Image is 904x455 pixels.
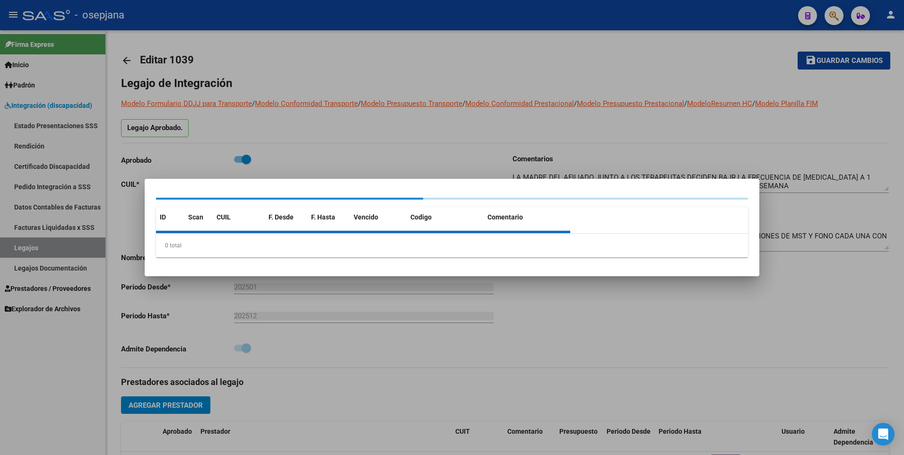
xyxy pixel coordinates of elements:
datatable-header-cell: F. Desde [265,207,307,227]
span: Codigo [410,213,432,221]
div: Open Intercom Messenger [872,423,895,446]
span: Scan [188,213,203,221]
datatable-header-cell: Codigo [407,207,484,227]
datatable-header-cell: ID [156,207,184,227]
span: Vencido [354,213,378,221]
span: CUIL [217,213,231,221]
datatable-header-cell: Comentario [484,207,570,227]
span: Comentario [487,213,523,221]
span: F. Hasta [311,213,335,221]
span: F. Desde [269,213,294,221]
datatable-header-cell: F. Hasta [307,207,350,227]
datatable-header-cell: Scan [184,207,213,227]
span: ID [160,213,166,221]
div: 0 total [156,234,748,257]
datatable-header-cell: CUIL [213,207,265,227]
datatable-header-cell: Vencido [350,207,407,227]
